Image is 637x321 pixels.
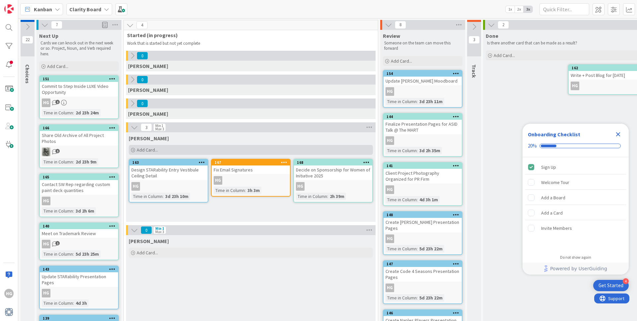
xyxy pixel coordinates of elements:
[541,178,569,186] div: Welcome Tour
[129,160,208,180] div: 163Design STARability Entry Vestibule Ceiling Detail
[384,185,462,194] div: HG
[212,160,290,165] div: 167
[386,98,417,105] div: Time in Column
[525,175,626,190] div: Welcome Tour is incomplete.
[294,160,372,180] div: 168Decide on Sponsorship for Women of Initiative 2025
[42,98,50,107] div: HG
[42,197,50,205] div: HG
[384,218,462,232] div: Create [PERSON_NAME] Presentation Pages
[43,175,118,179] div: 165
[417,147,418,154] span: :
[550,265,607,273] span: Powered by UserGuiding
[525,190,626,205] div: Add a Board is incomplete.
[391,58,412,64] span: Add Card...
[137,76,148,84] span: 0
[42,289,50,297] div: HG
[128,87,168,93] span: Lisa T.
[47,63,68,69] span: Add Card...
[215,160,290,165] div: 167
[155,124,163,127] div: Min 1
[43,224,118,228] div: 140
[164,193,190,200] div: 3d 23h 10m
[40,180,118,195] div: Contact SW Rep regarding custom paint deck quantities
[418,294,444,301] div: 5d 23h 22m
[40,76,118,82] div: 151
[486,32,498,39] span: Done
[155,127,164,131] div: Max 3
[387,114,462,119] div: 144
[42,250,73,258] div: Time in Column
[328,193,346,200] div: 2h 39m
[384,261,462,267] div: 147
[129,165,208,180] div: Design STARability Entry Vestibule Ceiling Detail
[384,212,462,218] div: 148
[39,75,119,119] a: 151Commit to Step Inside LUXE Video OpportunityHGTime in Column:2d 23h 24m
[383,32,400,39] span: Review
[42,299,73,307] div: Time in Column
[42,207,73,215] div: Time in Column
[384,169,462,183] div: Client Project Photography Organized for PR Firm
[73,250,74,258] span: :
[294,160,372,165] div: 168
[14,1,30,9] span: Support
[245,187,246,194] span: :
[129,238,169,244] span: Walter
[137,99,148,107] span: 0
[39,124,119,168] a: 166Share Old Archive of All Project PhotosPATime in Column:2d 23h 9m
[137,250,158,256] span: Add Card...
[129,159,208,203] a: 163Design STARability Entry Vestibule Ceiling DetailHGTime in Column:3d 23h 10m
[73,207,74,215] span: :
[42,158,73,165] div: Time in Column
[384,114,462,120] div: 144
[525,160,626,174] div: Sign Up is complete.
[539,3,589,15] input: Quick Filter...
[383,211,462,255] a: 148Create [PERSON_NAME] Presentation PagesHGTime in Column:5d 23h 22m
[39,32,58,39] span: Next Up
[297,160,372,165] div: 168
[525,206,626,220] div: Add a Card is incomplete.
[387,213,462,217] div: 148
[55,100,60,104] span: 1
[383,162,462,206] a: 141Client Project Photography Organized for PR FirmHGTime in Column:4d 3h 1m
[40,98,118,107] div: HG
[40,240,118,248] div: HG
[127,41,370,46] p: Work that is started but not yet complete
[137,147,158,153] span: Add Card...
[494,52,515,58] span: Add Card...
[523,157,629,250] div: Checklist items
[418,245,444,252] div: 5d 23h 22m
[51,21,62,29] span: 7
[132,160,208,165] div: 163
[296,182,305,191] div: HG
[22,36,33,44] span: 22
[384,120,462,134] div: Finalize Presentation Pages for ASID Talk @ The MART
[4,4,14,14] img: Visit kanbanzone.com
[73,158,74,165] span: :
[417,245,418,252] span: :
[137,52,148,60] span: 0
[212,176,290,185] div: HG
[141,226,152,234] span: 0
[129,182,208,191] div: HG
[417,196,418,203] span: :
[384,163,462,183] div: 141Client Project Photography Organized for PR Firm
[40,148,118,156] div: PA
[384,234,462,243] div: HG
[523,263,629,275] div: Footer
[384,267,462,282] div: Create Code 4 Seasons Presentation Pages
[294,182,372,191] div: HG
[55,241,60,245] span: 1
[40,76,118,96] div: 151Commit to Step Inside LUXE Video Opportunity
[386,245,417,252] div: Time in Column
[384,71,462,85] div: 154Update [PERSON_NAME] Moodboard
[623,278,629,284] div: 4
[613,129,623,140] div: Close Checklist
[40,266,118,272] div: 143
[386,87,394,96] div: HG
[384,87,462,96] div: HG
[40,223,118,238] div: 140Meet on Trademark Review
[141,123,152,131] span: 3
[136,21,148,29] span: 4
[40,197,118,205] div: HG
[386,136,394,145] div: HG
